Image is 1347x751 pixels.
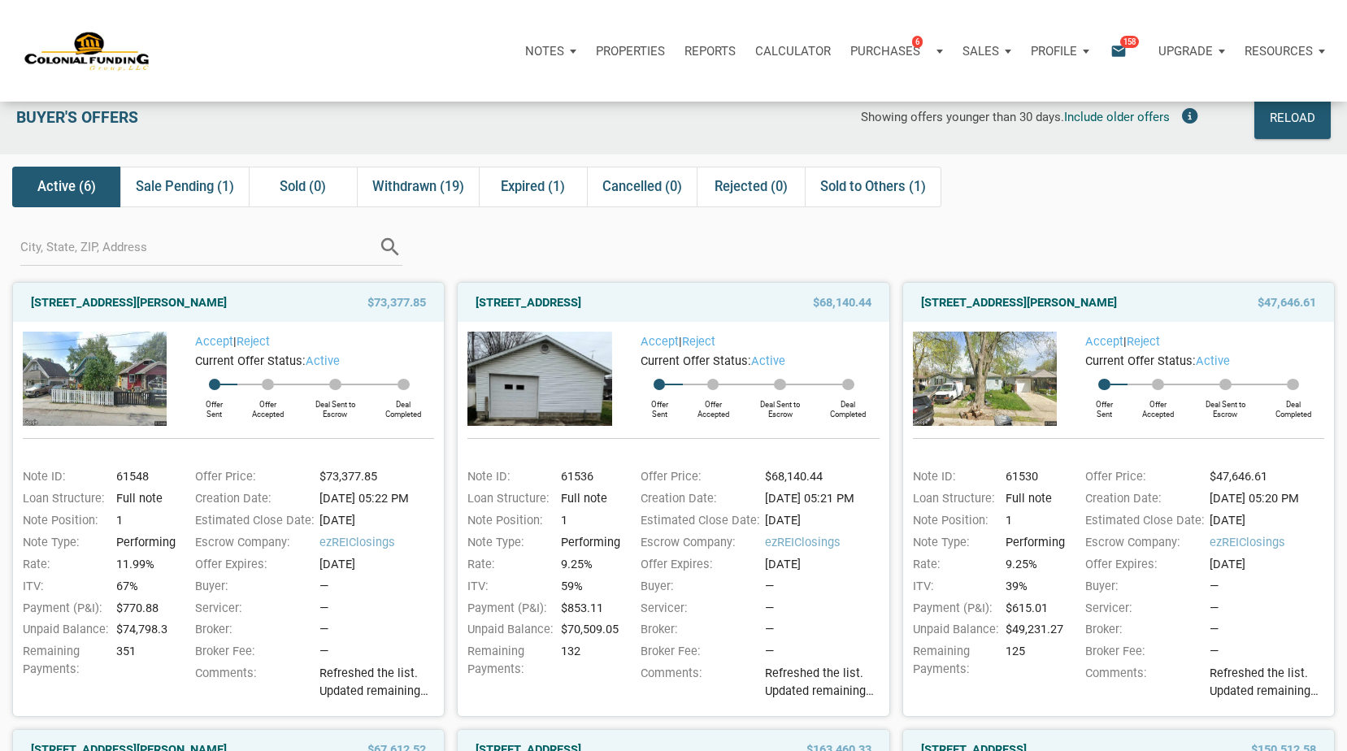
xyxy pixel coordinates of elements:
a: Accept [1085,334,1123,349]
div: Rate: [905,556,1001,574]
div: 61536 [556,468,620,486]
span: 158 [1120,35,1139,48]
div: Escrow Company: [187,534,315,552]
span: ezREIClosings [1210,534,1332,552]
div: $770.88 [111,600,175,618]
div: Payment (P&I): [905,600,1001,618]
div: Creation Date: [187,490,315,508]
div: Unpaid Balance: [459,621,555,639]
div: Offer Sent [637,390,683,419]
p: Upgrade [1158,44,1213,59]
div: Expired (1) [479,167,587,207]
span: Refreshed the list. Updated remaining payments on a few notes. We have 8 notes available for purc... [319,665,442,701]
span: active [306,354,340,368]
div: 1 [556,512,620,530]
div: Sold (0) [249,167,357,207]
div: Buyer: [187,578,315,596]
div: [DATE] 05:21 PM [760,490,888,508]
div: Rejected (0) [697,167,805,207]
div: 61548 [111,468,175,486]
div: 1 [111,512,175,530]
div: $68,140.44 [760,468,888,486]
span: $68,140.44 [813,293,871,312]
button: Profile [1021,27,1099,76]
a: Calculator [745,27,841,76]
div: Buyer's Offers [8,98,407,139]
button: Notes [515,27,586,76]
div: 39% [1001,578,1065,596]
img: NoteUnlimited [24,30,150,72]
div: $74,798.3 [111,621,175,639]
span: — [1210,644,1219,658]
button: Sales [953,27,1021,76]
div: Withdrawn (19) [357,167,479,207]
div: Remaining Payments: [905,643,1001,679]
span: $47,646.61 [1258,293,1316,312]
div: Performing [111,534,175,552]
div: Unpaid Balance: [15,621,111,639]
div: Offer Sent [191,390,237,419]
div: 9.25% [1001,556,1065,574]
div: Escrow Company: [632,534,760,552]
div: 9.25% [556,556,620,574]
a: Reject [1127,334,1160,349]
p: Purchases [850,44,920,59]
i: search [378,229,402,266]
div: Performing [556,534,620,552]
div: Loan Structure: [459,490,555,508]
div: Note Position: [15,512,111,530]
a: Purchases6 [841,27,953,76]
span: ezREIClosings [765,534,888,552]
div: $49,231.27 [1001,621,1065,639]
div: Deal Completed [372,390,434,419]
span: Cancelled (0) [602,177,682,197]
p: Reports [684,44,736,59]
div: $47,646.61 [1205,468,1332,486]
div: Deal Completed [1262,390,1324,419]
div: Payment (P&I): [15,600,111,618]
div: Remaining Payments: [15,643,111,679]
a: [STREET_ADDRESS][PERSON_NAME] [921,293,1117,312]
span: Sold to Others (1) [820,177,926,197]
span: Current Offer Status: [195,354,306,368]
div: 59% [556,578,620,596]
div: Unpaid Balance: [905,621,1001,639]
div: Offer Price: [187,468,315,486]
span: Current Offer Status: [1085,354,1196,368]
div: Comments: [187,665,315,706]
div: Offer Accepted [237,390,298,419]
span: Withdrawn (19) [372,177,464,197]
div: 67% [111,578,175,596]
div: Note Type: [905,534,1001,552]
div: Broker: [187,621,315,639]
div: Escrow Company: [1077,534,1205,552]
div: Sale Pending (1) [120,167,249,207]
button: email158 [1098,27,1149,76]
div: — [319,621,442,639]
p: Calculator [755,44,831,59]
div: — [319,578,442,596]
a: Properties [586,27,675,76]
div: — [1210,600,1332,618]
span: — [319,644,328,658]
div: Broker Fee: [632,643,760,661]
img: 576834 [23,332,167,426]
div: Loan Structure: [905,490,1001,508]
span: | [195,334,270,349]
div: Servicer: [187,600,315,618]
div: $73,377.85 [315,468,442,486]
img: 581264 [467,332,611,426]
a: Reject [682,334,715,349]
div: Deal Sent to Escrow [298,390,372,419]
div: Sold to Others (1) [805,167,941,207]
a: Upgrade [1149,27,1235,76]
p: Sales [962,44,999,59]
div: ITV: [905,578,1001,596]
span: Active (6) [37,177,96,197]
i: email [1109,41,1128,60]
div: Active (6) [12,167,120,207]
div: Loan Structure: [15,490,111,508]
div: Broker Fee: [187,643,315,661]
div: — [1210,578,1332,596]
div: Full note [556,490,620,508]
